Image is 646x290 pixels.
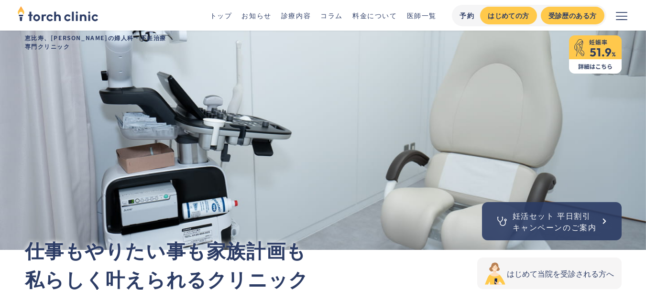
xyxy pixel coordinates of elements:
[241,11,271,20] a: お知らせ
[17,26,629,58] h1: 恵比寿、[PERSON_NAME]の婦人科・不妊治療 専門クリニック
[507,268,614,279] div: はじめて当院を受診される方へ
[477,258,622,289] a: はじめて当院を受診される方へ
[320,11,343,20] a: コラム
[210,11,232,20] a: トップ
[495,215,509,228] img: 聴診器のアイコン
[407,11,437,20] a: 医師一覧
[513,210,597,233] div: 妊活セット 平日割引 キャンペーンのご案内
[460,11,474,21] div: 予約
[488,11,529,21] div: はじめての方
[17,3,99,24] img: torch clinic
[548,11,597,21] div: 受診歴のある方
[17,7,99,24] a: home
[541,7,604,24] a: 受診歴のある方
[352,11,397,20] a: 料金について
[281,11,311,20] a: 診療内容
[480,7,537,24] a: はじめての方
[482,202,622,240] a: 妊活セット 平日割引キャンペーンのご案内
